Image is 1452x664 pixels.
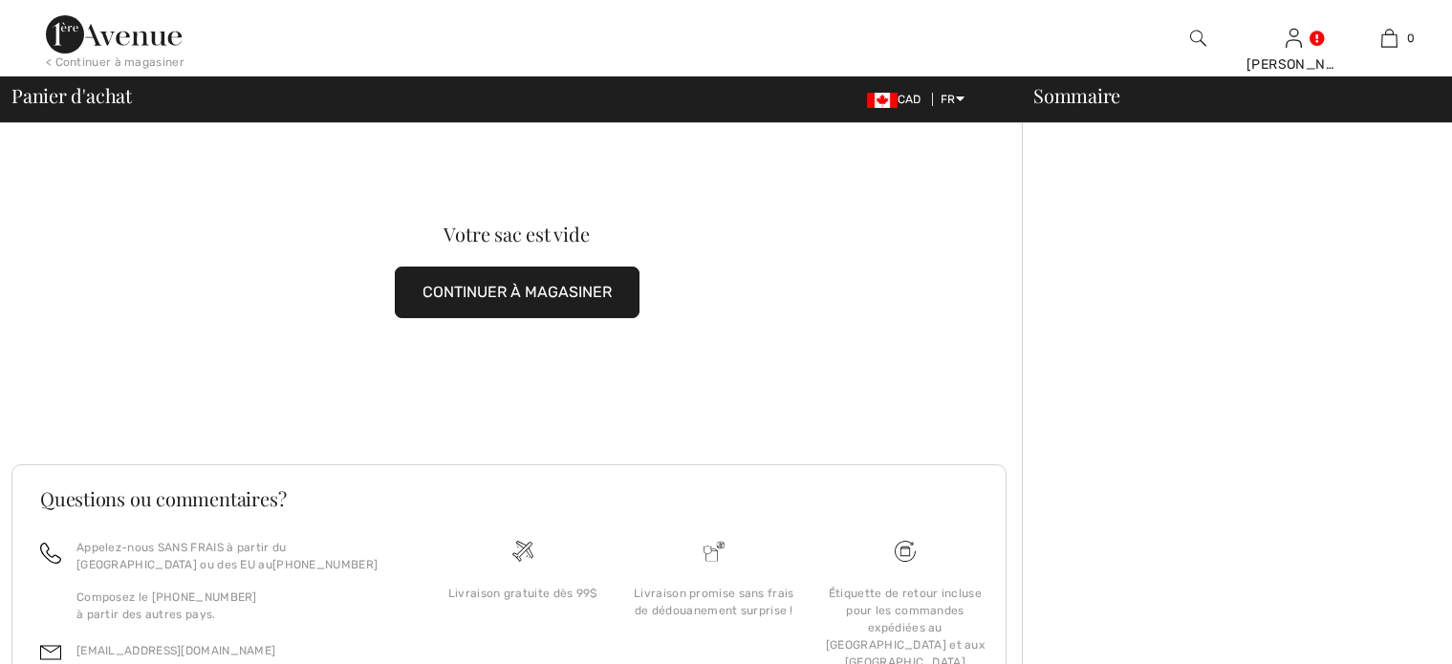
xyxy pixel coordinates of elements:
span: FR [941,93,964,106]
img: Livraison gratuite dès 99$ [895,541,916,562]
div: Livraison gratuite dès 99$ [443,585,603,602]
span: CAD [867,93,929,106]
a: 0 [1342,27,1436,50]
img: recherche [1190,27,1206,50]
button: CONTINUER À MAGASINER [395,267,639,318]
img: Mon panier [1381,27,1398,50]
img: email [40,642,61,663]
p: Composez le [PHONE_NUMBER] à partir des autres pays. [76,589,404,623]
h3: Questions ou commentaires? [40,489,978,508]
div: Livraison promise sans frais de dédouanement surprise ! [634,585,794,619]
img: Mes infos [1286,27,1302,50]
div: [PERSON_NAME] [1246,54,1340,75]
img: Livraison gratuite dès 99$ [512,541,533,562]
a: [EMAIL_ADDRESS][DOMAIN_NAME] [76,644,275,657]
img: Canadian Dollar [867,93,898,108]
p: Appelez-nous SANS FRAIS à partir du [GEOGRAPHIC_DATA] ou des EU au [76,539,404,573]
img: Livraison promise sans frais de dédouanement surprise&nbsp;! [704,541,725,562]
a: Se connecter [1286,29,1302,47]
div: < Continuer à magasiner [46,54,184,71]
span: 0 [1407,30,1415,47]
div: Votre sac est vide [62,225,971,244]
img: 1ère Avenue [46,15,182,54]
img: call [40,543,61,564]
span: Panier d'achat [11,86,132,105]
div: Sommaire [1010,86,1441,105]
a: [PHONE_NUMBER] [272,558,378,571]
